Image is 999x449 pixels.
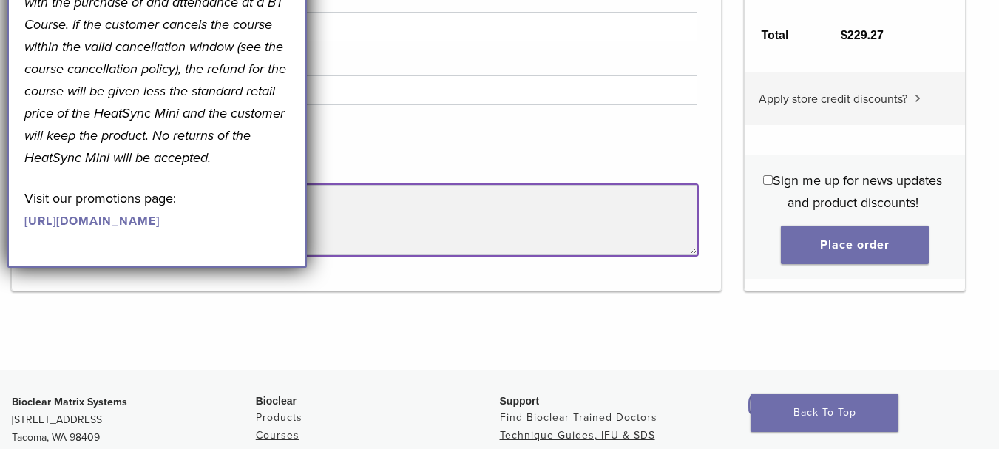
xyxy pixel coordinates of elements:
[759,92,907,107] span: Apply store credit discounts?
[745,15,824,56] th: Total
[256,411,302,424] a: Products
[35,117,694,139] label: Save as default billing
[773,172,942,211] span: Sign me up for news updates and product discounts!
[24,187,290,232] p: Visit our promotions page:
[500,411,657,424] a: Find Bioclear Trained Doctors
[500,395,540,407] span: Support
[743,403,774,418] a: Bioclear
[500,429,655,442] a: Technique Guides, IFU & SDS
[751,394,898,432] a: Back To Top
[841,29,884,41] bdi: 229.27
[35,53,694,75] label: Phone
[35,163,694,185] label: Order notes
[763,175,773,185] input: Sign me up for news updates and product discounts!
[841,29,847,41] span: $
[915,95,921,102] img: caret.svg
[12,396,127,408] strong: Bioclear Matrix Systems
[781,226,929,264] button: Place order
[256,429,299,442] a: Courses
[24,214,160,229] a: [URL][DOMAIN_NAME]
[256,395,297,407] span: Bioclear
